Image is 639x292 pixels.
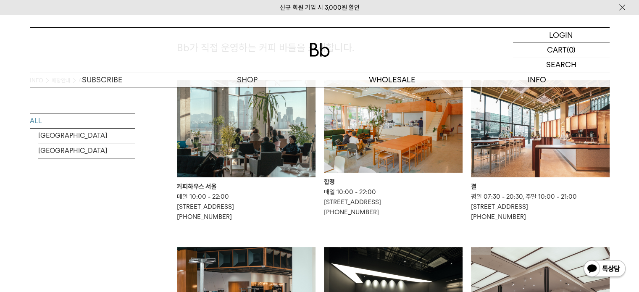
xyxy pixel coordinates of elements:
[471,80,610,222] a: 결 결 평일 07:30 - 20:30, 주말 10:00 - 21:00[STREET_ADDRESS][PHONE_NUMBER]
[471,192,610,222] p: 평일 07:30 - 20:30, 주말 10:00 - 21:00 [STREET_ADDRESS] [PHONE_NUMBER]
[471,80,610,177] img: 결
[177,192,316,222] p: 매일 10:00 - 22:00 [STREET_ADDRESS] [PHONE_NUMBER]
[513,28,610,42] a: LOGIN
[177,80,316,222] a: 커피하우스 서울 커피하우스 서울 매일 10:00 - 22:00[STREET_ADDRESS][PHONE_NUMBER]
[177,182,316,192] div: 커피하우스 서울
[177,80,316,177] img: 커피하우스 서울
[310,43,330,57] img: 로고
[546,57,576,72] p: SEARCH
[280,4,360,11] a: 신규 회원 가입 시 3,000원 할인
[38,128,135,143] a: [GEOGRAPHIC_DATA]
[465,72,610,87] p: INFO
[175,72,320,87] a: SHOP
[549,28,573,42] p: LOGIN
[471,182,610,192] div: 결
[324,80,463,217] a: 합정 합정 매일 10:00 - 22:00[STREET_ADDRESS][PHONE_NUMBER]
[547,42,567,57] p: CART
[38,143,135,158] a: [GEOGRAPHIC_DATA]
[30,113,135,128] a: ALL
[324,187,463,217] p: 매일 10:00 - 22:00 [STREET_ADDRESS] [PHONE_NUMBER]
[513,42,610,57] a: CART (0)
[30,72,175,87] a: SUBSCRIBE
[583,259,626,279] img: 카카오톡 채널 1:1 채팅 버튼
[324,177,463,187] div: 합정
[320,72,465,87] p: WHOLESALE
[324,80,463,173] img: 합정
[567,42,576,57] p: (0)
